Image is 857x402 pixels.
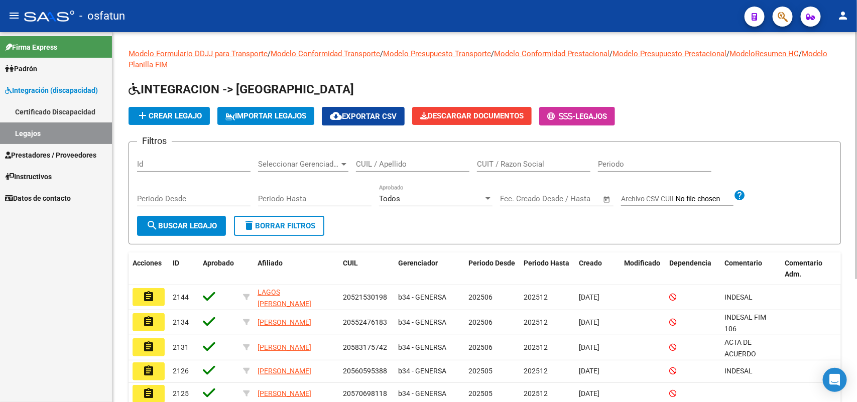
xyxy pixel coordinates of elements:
span: Borrar Filtros [243,221,315,230]
span: Crear Legajo [137,111,202,120]
mat-icon: delete [243,219,255,231]
a: ModeloResumen HC [729,49,799,58]
a: Modelo Conformidad Prestacional [494,49,609,58]
datatable-header-cell: ID [169,252,199,286]
mat-icon: add [137,109,149,121]
span: 20560595388 [343,367,387,375]
button: -Legajos [539,107,615,125]
datatable-header-cell: Modificado [620,252,665,286]
button: Exportar CSV [322,107,405,125]
span: 20552476183 [343,318,387,326]
span: [PERSON_NAME] [258,367,311,375]
span: Integración (discapacidad) [5,85,98,96]
span: ID [173,259,179,267]
span: [DATE] [579,389,599,397]
span: 2125 [173,389,189,397]
span: Datos de contacto [5,193,71,204]
mat-icon: assignment [143,341,155,353]
span: Buscar Legajo [146,221,217,230]
span: Exportar CSV [330,112,397,121]
span: [DATE] [579,343,599,351]
input: Start date [500,194,533,203]
a: Modelo Conformidad Transporte [271,49,380,58]
a: Modelo Formulario DDJJ para Transporte [129,49,268,58]
button: Open calendar [601,194,613,205]
span: - [547,112,575,121]
span: INDESAL [724,293,753,301]
span: Acciones [133,259,162,267]
mat-icon: assignment [143,365,155,377]
span: CUIL [343,259,358,267]
datatable-header-cell: Dependencia [665,252,720,286]
mat-icon: menu [8,10,20,22]
datatable-header-cell: CUIL [339,252,394,286]
span: b34 - GENERSA [398,293,446,301]
button: Buscar Legajo [137,216,226,236]
button: Borrar Filtros [234,216,324,236]
span: 20583175742 [343,343,387,351]
span: Dependencia [669,259,711,267]
input: Archivo CSV CUIL [676,195,733,204]
datatable-header-cell: Periodo Hasta [520,252,575,286]
datatable-header-cell: Comentario Adm. [781,252,841,286]
span: Prestadores / Proveedores [5,150,96,161]
button: IMPORTAR LEGAJOS [217,107,314,125]
span: 2144 [173,293,189,301]
mat-icon: person [837,10,849,22]
span: [PERSON_NAME] [258,343,311,351]
span: 202505 [468,389,493,397]
span: [DATE] [579,293,599,301]
span: Instructivos [5,171,52,182]
span: b34 - GENERSA [398,389,446,397]
datatable-header-cell: Periodo Desde [464,252,520,286]
span: 202512 [524,318,548,326]
span: 2134 [173,318,189,326]
span: [PERSON_NAME] [258,318,311,326]
span: Periodo Hasta [524,259,569,267]
button: Crear Legajo [129,107,210,125]
span: [DATE] [579,367,599,375]
button: Descargar Documentos [412,107,532,125]
span: Legajos [575,112,607,121]
span: 202506 [468,318,493,326]
span: [PERSON_NAME] [258,389,311,397]
a: Modelo Presupuesto Prestacional [613,49,726,58]
datatable-header-cell: Gerenciador [394,252,464,286]
mat-icon: assignment [143,387,155,399]
datatable-header-cell: Acciones [129,252,169,286]
span: Seleccionar Gerenciador [258,160,339,169]
span: b34 - GENERSA [398,367,446,375]
span: 202506 [468,293,493,301]
mat-icon: assignment [143,316,155,328]
mat-icon: cloud_download [330,110,342,122]
span: Modificado [624,259,660,267]
div: Open Intercom Messenger [823,368,847,392]
mat-icon: search [146,219,158,231]
span: 202505 [468,367,493,375]
span: Descargar Documentos [420,111,524,120]
span: b34 - GENERSA [398,343,446,351]
span: 202512 [524,293,548,301]
span: [DATE] [579,318,599,326]
datatable-header-cell: Afiliado [254,252,339,286]
span: ACTA DE ACUERDO [724,338,756,358]
span: Creado [579,259,602,267]
span: Comentario [724,259,762,267]
span: - osfatun [79,5,125,27]
span: IMPORTAR LEGAJOS [225,111,306,120]
span: 202512 [524,343,548,351]
datatable-header-cell: Creado [575,252,620,286]
h3: Filtros [137,134,172,148]
span: INDESAL FIM 106 [724,313,766,333]
a: Modelo Presupuesto Transporte [383,49,491,58]
span: Aprobado [203,259,234,267]
span: Padrón [5,63,37,74]
datatable-header-cell: Comentario [720,252,781,286]
span: Periodo Desde [468,259,515,267]
mat-icon: help [733,189,746,201]
span: 20570698118 [343,389,387,397]
span: 202506 [468,343,493,351]
span: 20521530198 [343,293,387,301]
span: 2131 [173,343,189,351]
span: INDESAL [724,367,753,375]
